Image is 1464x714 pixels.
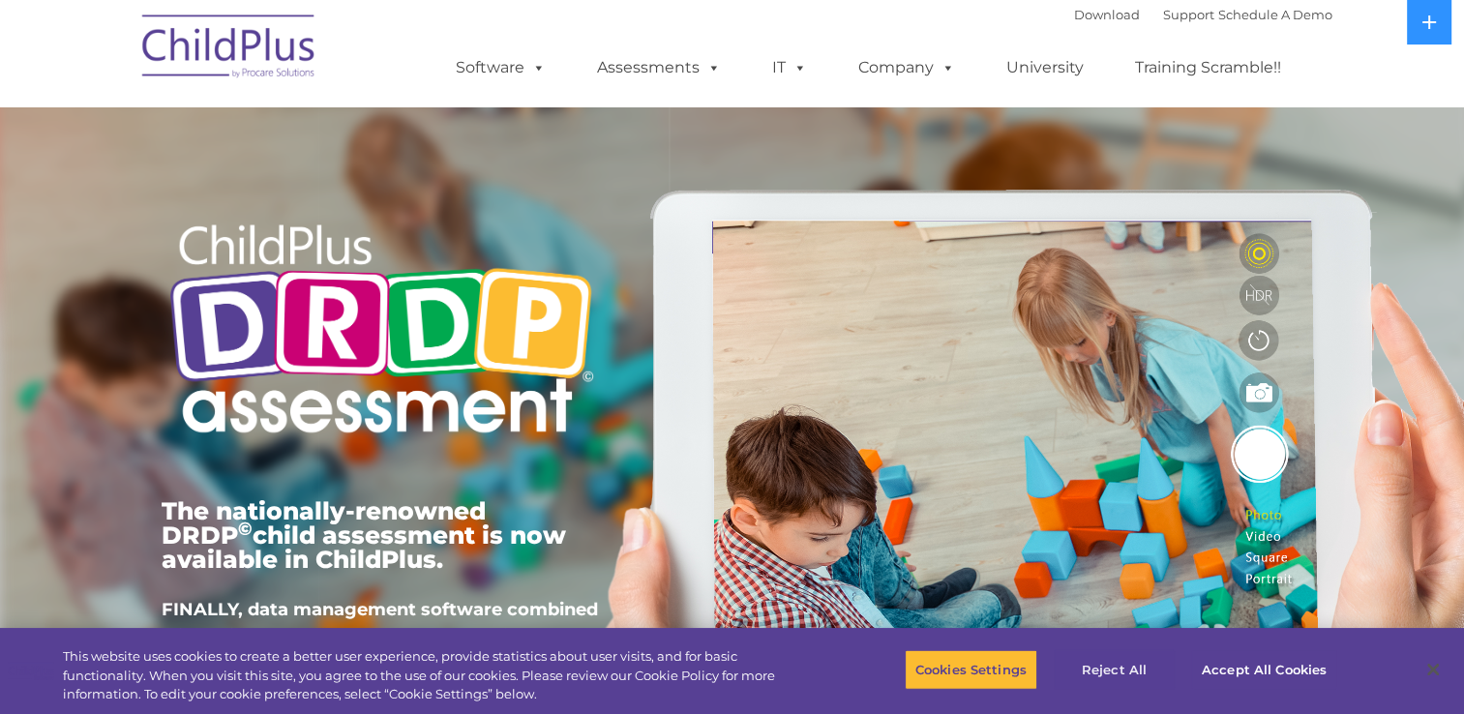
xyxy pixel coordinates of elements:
[578,48,740,87] a: Assessments
[436,48,565,87] a: Software
[1074,7,1332,22] font: |
[1116,48,1300,87] a: Training Scramble!!
[63,647,805,704] div: This website uses cookies to create a better user experience, provide statistics about user visit...
[1191,649,1337,690] button: Accept All Cookies
[162,198,601,465] img: Copyright - DRDP Logo Light
[133,1,326,98] img: ChildPlus by Procare Solutions
[987,48,1103,87] a: University
[1163,7,1214,22] a: Support
[1054,649,1175,690] button: Reject All
[1218,7,1332,22] a: Schedule A Demo
[753,48,826,87] a: IT
[905,649,1037,690] button: Cookies Settings
[1412,648,1454,691] button: Close
[162,496,566,574] span: The nationally-renowned DRDP child assessment is now available in ChildPlus.
[1074,7,1140,22] a: Download
[238,518,253,540] sup: ©
[839,48,974,87] a: Company
[162,599,598,674] span: FINALLY, data management software combined with child development assessments in ONE POWERFUL sys...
